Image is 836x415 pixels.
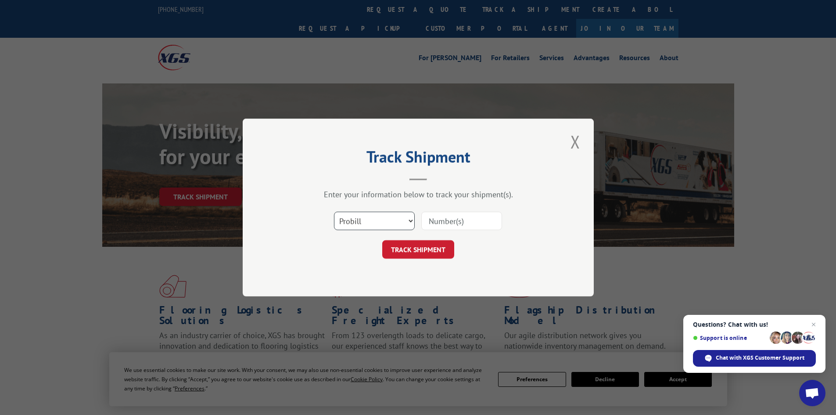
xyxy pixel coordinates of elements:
[799,380,825,406] a: Open chat
[693,350,816,367] span: Chat with XGS Customer Support
[693,321,816,328] span: Questions? Chat with us!
[382,240,454,259] button: TRACK SHIPMENT
[421,212,502,230] input: Number(s)
[716,354,804,362] span: Chat with XGS Customer Support
[287,151,550,167] h2: Track Shipment
[287,189,550,199] div: Enter your information below to track your shipment(s).
[568,130,583,154] button: Close modal
[693,335,767,341] span: Support is online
